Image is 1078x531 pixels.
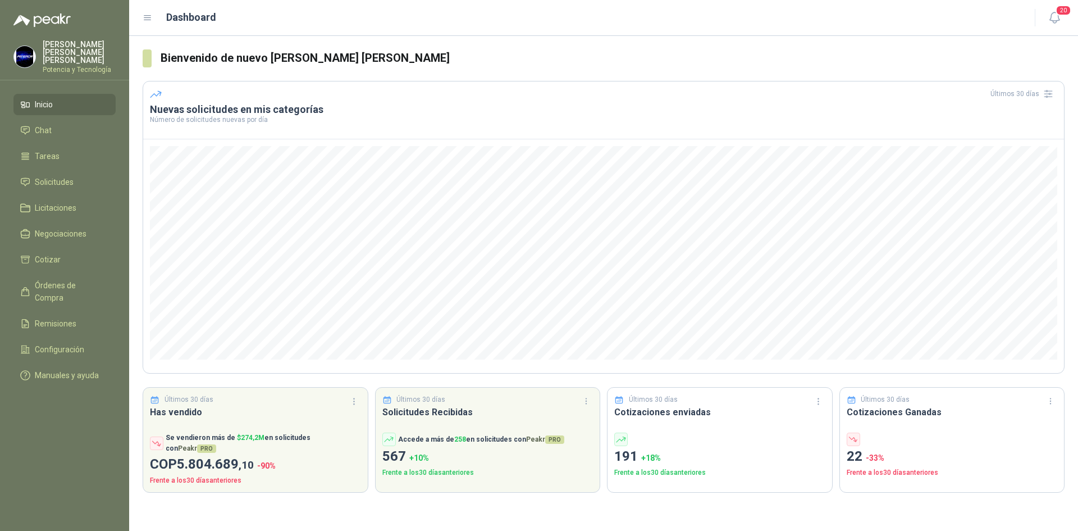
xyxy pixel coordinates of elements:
span: Órdenes de Compra [35,279,105,304]
h3: Bienvenido de nuevo [PERSON_NAME] [PERSON_NAME] [161,49,1065,67]
a: Cotizar [13,249,116,270]
p: Potencia y Tecnología [43,66,116,73]
p: [PERSON_NAME] [PERSON_NAME] [PERSON_NAME] [43,40,116,64]
span: 258 [454,435,466,443]
p: Últimos 30 días [165,394,213,405]
a: Licitaciones [13,197,116,219]
button: 20 [1044,8,1065,28]
span: ,10 [239,459,254,471]
span: Chat [35,124,52,137]
p: Últimos 30 días [396,394,445,405]
span: -33 % [866,453,884,462]
span: 5.804.689 [177,456,254,472]
p: Accede a más de en solicitudes con [398,434,564,445]
p: Número de solicitudes nuevas por día [150,116,1057,123]
a: Inicio [13,94,116,115]
a: Manuales y ayuda [13,365,116,386]
h3: Has vendido [150,405,361,419]
span: Peakr [178,444,216,452]
span: Licitaciones [35,202,76,214]
span: Configuración [35,343,84,356]
span: Cotizar [35,253,61,266]
p: Frente a los 30 días anteriores [150,475,361,486]
span: -90 % [257,461,276,470]
a: Configuración [13,339,116,360]
a: Chat [13,120,116,141]
p: 22 [847,446,1058,468]
a: Tareas [13,146,116,167]
span: Peakr [526,435,564,443]
img: Logo peakr [13,13,71,27]
h3: Cotizaciones Ganadas [847,405,1058,419]
span: PRO [197,444,216,453]
h3: Solicitudes Recibidas [382,405,593,419]
span: Solicitudes [35,176,74,188]
h3: Cotizaciones enviadas [614,405,825,419]
span: Negociaciones [35,228,86,240]
a: Remisiones [13,313,116,334]
span: Remisiones [35,317,76,330]
span: $ 274,2M [237,434,264,442]
p: 567 [382,446,593,468]
img: Company Logo [14,46,35,67]
p: Frente a los 30 días anteriores [614,468,825,478]
span: Tareas [35,150,60,162]
span: 20 [1056,5,1071,16]
span: + 18 % [641,453,661,462]
p: Se vendieron más de en solicitudes con [166,433,361,454]
p: Últimos 30 días [629,394,678,405]
a: Solicitudes [13,171,116,193]
h1: Dashboard [166,10,216,25]
span: + 10 % [409,453,429,462]
p: COP [150,454,361,475]
p: 191 [614,446,825,468]
div: Últimos 30 días [990,85,1057,103]
p: Frente a los 30 días anteriores [847,468,1058,478]
span: Manuales y ayuda [35,369,99,382]
h3: Nuevas solicitudes en mis categorías [150,103,1057,116]
p: Frente a los 30 días anteriores [382,468,593,478]
span: PRO [545,435,564,444]
a: Órdenes de Compra [13,275,116,308]
p: Últimos 30 días [861,394,910,405]
a: Negociaciones [13,223,116,244]
span: Inicio [35,98,53,111]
